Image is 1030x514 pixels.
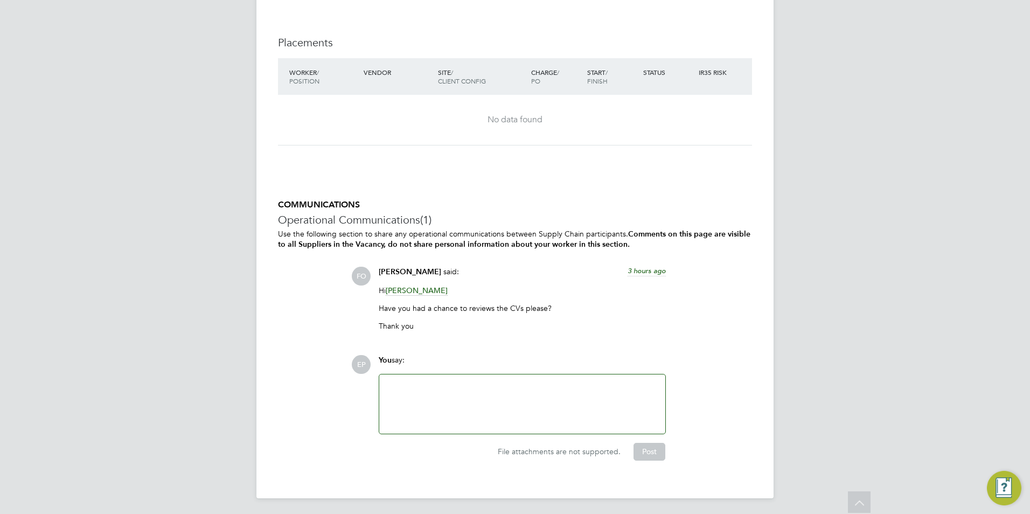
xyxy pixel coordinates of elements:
h3: Operational Communications [278,213,752,227]
button: Post [634,443,665,460]
div: Worker [287,62,361,91]
span: / Client Config [438,68,486,85]
div: Start [584,62,641,91]
span: / PO [531,68,559,85]
div: IR35 Risk [696,62,733,82]
span: File attachments are not supported. [498,447,621,456]
p: Hi [379,286,666,295]
span: [PERSON_NAME] [379,267,441,276]
h5: COMMUNICATIONS [278,199,752,211]
b: Comments on this page are visible to all Suppliers in the Vacancy, do not share personal informat... [278,230,750,249]
div: say: [379,355,666,374]
p: Use the following section to share any operational communications between Supply Chain participants. [278,229,752,249]
span: / Position [289,68,319,85]
div: Vendor [361,62,435,82]
span: said: [443,267,459,276]
span: You [379,356,392,365]
span: / Finish [587,68,608,85]
h3: Placements [278,36,752,50]
span: 3 hours ago [628,266,666,275]
span: FO [352,267,371,286]
div: Charge [528,62,584,91]
p: Thank you [379,321,666,331]
div: Site [435,62,528,91]
button: Engage Resource Center [987,471,1021,505]
span: [PERSON_NAME] [386,286,448,296]
div: Status [641,62,697,82]
p: Have you had a chance to reviews the CVs please? [379,303,666,313]
span: (1) [420,213,432,227]
span: EP [352,355,371,374]
div: No data found [289,114,741,126]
